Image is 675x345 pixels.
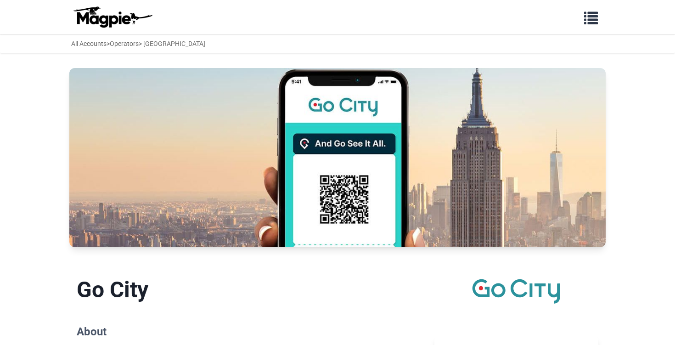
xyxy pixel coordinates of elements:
div: > > [GEOGRAPHIC_DATA] [71,39,205,49]
h1: Go City [77,277,420,303]
a: All Accounts [71,40,107,47]
h2: About [77,325,420,339]
a: Operators [110,40,139,47]
img: logo-ab69f6fb50320c5b225c76a69d11143b.png [71,6,154,28]
img: Go City logo [472,277,560,306]
img: Go City banner [69,68,606,247]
